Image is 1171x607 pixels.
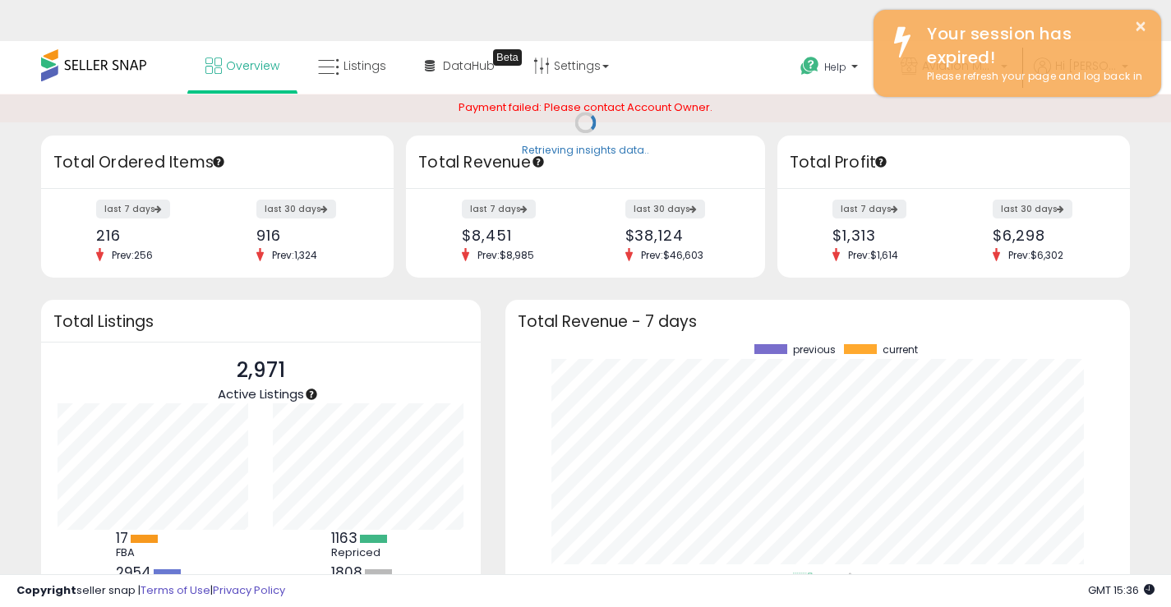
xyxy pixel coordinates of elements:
b: 17 [116,528,128,548]
span: Prev: $6,302 [1000,248,1072,262]
span: Prev: $8,985 [469,248,542,262]
i: Get Help [800,56,820,76]
label: last 7 days [462,200,536,218]
b: 1163 [331,528,357,548]
span: Help [824,60,846,74]
a: Overview [193,41,292,90]
div: $38,124 [625,227,736,244]
p: 2,971 [218,355,304,386]
div: 916 [256,227,365,244]
span: 2025-09-17 15:36 GMT [1088,582,1155,598]
div: Tooltip anchor [493,49,522,66]
span: Prev: $46,603 [633,248,712,262]
a: DataHub [413,41,507,90]
h3: Total Profit [790,151,1118,174]
a: Privacy Policy [213,582,285,598]
div: $6,298 [993,227,1101,244]
span: Prev: $1,614 [840,248,906,262]
span: Prev: 256 [104,248,161,262]
h3: Total Revenue [418,151,753,174]
div: 216 [96,227,205,244]
span: DataHub [443,57,495,74]
h3: Total Revenue - 7 days [518,315,1118,328]
div: Tooltip anchor [531,154,546,169]
a: Terms of Use [141,582,210,598]
div: Tooltip anchor [304,387,319,402]
div: Retrieving insights data.. [522,143,649,158]
strong: Copyright [16,582,76,598]
a: Settings [521,41,621,90]
label: last 30 days [993,200,1072,218]
div: seller snap | | [16,583,285,599]
a: Listings [306,41,399,90]
div: $8,451 [462,227,573,244]
span: Overview [226,57,279,74]
h3: Total Ordered Items [53,151,381,174]
div: Repriced [331,546,405,559]
h3: Total Listings [53,315,468,328]
label: last 7 days [96,200,170,218]
b: 2954 [116,563,151,582]
b: 1808 [331,563,362,582]
a: Help [787,44,874,94]
label: last 7 days [832,200,906,218]
div: $1,313 [832,227,941,244]
div: Please refresh your page and log back in [915,69,1149,85]
span: Active Listings [218,385,304,402]
span: previous [793,344,836,356]
div: Your session has expired! [915,22,1149,69]
label: last 30 days [625,200,705,218]
span: Payment failed: Please contact Account Owner. [459,99,712,115]
div: FBA [116,546,190,559]
div: Tooltip anchor [211,154,226,169]
span: Listings [343,57,386,74]
span: current [883,344,918,356]
span: Prev: 1,324 [264,248,325,262]
div: Tooltip anchor [874,154,888,169]
label: last 30 days [256,200,336,218]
